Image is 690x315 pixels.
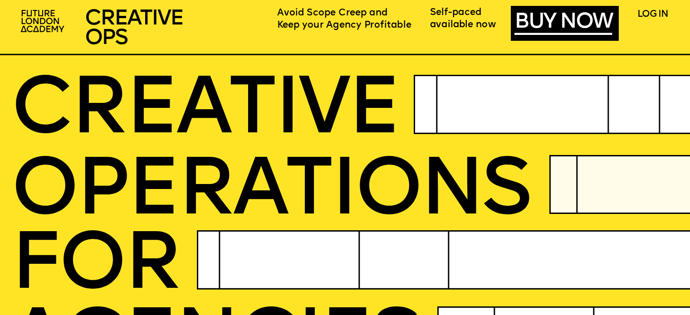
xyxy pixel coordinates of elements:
a: BUY NOW [514,11,612,35]
span: Keep your Agency Profitable [277,21,411,29]
img: upload-2f72e7a8-3806-41e8-b55b-d754ac055a4a.png [17,6,70,38]
span: CREATIVE [11,72,398,153]
span: OPERatioNS [11,153,530,233]
a: LOG IN [637,10,668,19]
span: FOR [11,228,179,308]
span: CREATIVE OPS [85,8,183,49]
span: available now [430,20,496,29]
span: Avoid Scope Creep and [277,9,388,17]
span: Self-paced [430,8,481,17]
